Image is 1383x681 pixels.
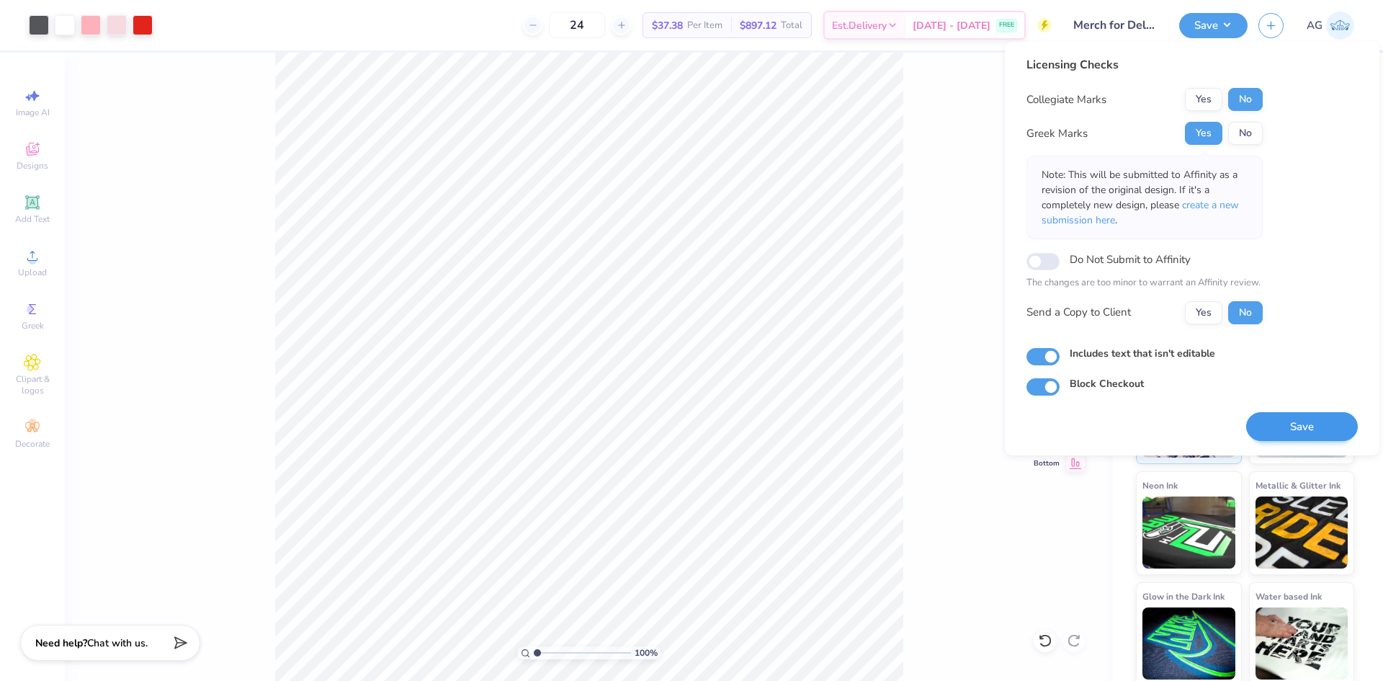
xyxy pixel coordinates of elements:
button: Save [1179,13,1248,38]
p: The changes are too minor to warrant an Affinity review. [1026,276,1263,290]
img: Metallic & Glitter Ink [1256,497,1348,569]
button: No [1228,301,1263,324]
div: Collegiate Marks [1026,92,1106,108]
div: Licensing Checks [1026,56,1263,74]
label: Includes text that isn't editable [1070,346,1215,361]
span: [DATE] - [DATE] [913,18,990,33]
span: FREE [999,20,1014,30]
span: Decorate [15,438,50,450]
img: Water based Ink [1256,607,1348,680]
label: Block Checkout [1070,376,1144,391]
span: Total [781,18,802,33]
span: Designs [17,160,48,172]
img: Glow in the Dark Ink [1142,607,1235,680]
span: $897.12 [740,18,776,33]
span: Clipart & logos [7,373,58,396]
p: Note: This will be submitted to Affinity as a revision of the original design. If it's a complete... [1042,167,1248,228]
span: Est. Delivery [832,18,887,33]
span: Glow in the Dark Ink [1142,589,1225,604]
button: No [1228,88,1263,111]
span: Chat with us. [87,636,148,650]
img: Neon Ink [1142,497,1235,569]
span: Image AI [16,107,50,118]
button: Yes [1185,88,1222,111]
span: Metallic & Glitter Ink [1256,478,1341,493]
button: Save [1246,412,1358,442]
input: Untitled Design [1062,11,1168,40]
span: Greek [22,320,44,331]
img: Aljosh Eyron Garcia [1326,12,1354,40]
div: Send a Copy to Client [1026,304,1131,321]
button: Yes [1185,122,1222,145]
span: Per Item [687,18,722,33]
a: AG [1307,12,1354,40]
label: Do Not Submit to Affinity [1070,250,1191,269]
span: Upload [18,267,47,278]
span: Bottom [1034,458,1060,468]
strong: Need help? [35,636,87,650]
button: Yes [1185,301,1222,324]
span: Add Text [15,213,50,225]
button: No [1228,122,1263,145]
span: AG [1307,17,1322,34]
span: Water based Ink [1256,589,1322,604]
span: Neon Ink [1142,478,1178,493]
div: Greek Marks [1026,125,1088,142]
span: 100 % [635,646,658,659]
span: $37.38 [652,18,683,33]
input: – – [549,12,605,38]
